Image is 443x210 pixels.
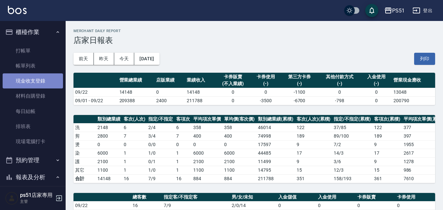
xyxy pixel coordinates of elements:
[222,132,257,140] td: 400
[175,149,192,157] td: 1
[175,115,192,124] th: 客項次
[277,201,316,210] td: 0
[283,80,316,87] div: (-)
[3,152,63,169] button: 預約管理
[185,88,216,96] td: 14148
[382,4,407,17] button: PS51
[74,88,118,96] td: 09/22
[175,123,192,132] td: 6
[131,193,162,201] th: 總客數
[155,73,185,88] th: 店販業績
[332,123,372,132] td: 37 / 85
[192,115,222,124] th: 平均項次單價
[256,115,295,124] th: 類別總業績(累積)
[192,123,222,132] td: 358
[392,73,435,88] th: 營業現金應收
[252,73,279,80] div: 卡券使用
[216,88,251,96] td: 0
[250,88,281,96] td: 0
[363,80,390,87] div: (-)
[74,157,96,166] td: 護
[122,157,147,166] td: 1
[216,96,251,105] td: 0
[318,96,361,105] td: -798
[222,123,257,132] td: 358
[395,193,435,201] th: 卡券使用
[256,166,295,174] td: 14795
[74,132,96,140] td: 剪
[74,149,96,157] td: 染
[74,96,118,105] td: 09/01 - 09/22
[74,29,435,33] h2: Merchant Daily Report
[147,115,175,124] th: 指定/不指定
[3,73,63,88] a: 現金收支登錄
[361,96,392,105] td: 0
[222,157,257,166] td: 2100
[192,140,222,149] td: 0
[118,88,155,96] td: 14148
[295,166,332,174] td: 15
[20,192,53,199] h5: ps51店家專用
[365,4,378,17] button: save
[118,96,155,105] td: 209388
[147,140,175,149] td: 0 / 0
[192,174,222,183] td: 884
[162,193,230,201] th: 指定客/不指定客
[118,73,155,88] th: 營業總業績
[222,166,257,174] td: 1100
[332,115,372,124] th: 指定/不指定(累積)
[372,166,402,174] td: 15
[295,149,332,157] td: 17
[74,123,96,132] td: 洗
[94,53,114,65] button: 昨天
[222,115,257,124] th: 單均價(客次價)
[222,174,257,183] td: 884
[122,166,147,174] td: 1
[74,73,435,105] table: a dense table
[295,132,332,140] td: 189
[332,149,372,157] td: 14 / 3
[192,166,222,174] td: 1100
[372,123,402,132] td: 122
[392,96,435,105] td: 200790
[122,123,147,132] td: 6
[122,174,147,183] td: 16
[356,201,395,210] td: 0
[175,174,192,183] td: 16
[230,201,277,210] td: 2/0/14
[395,201,435,210] td: 0
[332,174,372,183] td: 158/193
[147,157,175,166] td: 0 / 1
[96,174,122,183] td: 14148
[155,96,185,105] td: 2400
[256,132,295,140] td: 74998
[147,174,175,183] td: 7/9
[318,88,361,96] td: 0
[222,149,257,157] td: 6000
[363,73,390,80] div: 入金使用
[155,88,185,96] td: 0
[175,166,192,174] td: 1
[3,134,63,149] a: 現場電腦打卡
[277,193,316,201] th: 入金儲值
[5,192,18,205] img: Person
[3,58,63,73] a: 帳單列表
[175,132,192,140] td: 7
[96,115,122,124] th: 類別總業績
[372,174,402,183] td: 361
[96,140,122,149] td: 0
[192,149,222,157] td: 6000
[283,73,316,80] div: 第三方卡券
[256,123,295,132] td: 46014
[281,96,318,105] td: -6700
[74,201,131,210] td: 09/22
[372,157,402,166] td: 9
[3,104,63,119] a: 每日結帳
[356,193,395,201] th: 卡券販賣
[222,140,257,149] td: 0
[192,132,222,140] td: 400
[147,149,175,157] td: 1 / 0
[281,88,318,96] td: -1100
[392,7,405,15] div: PS51
[217,80,249,87] div: (不入業績)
